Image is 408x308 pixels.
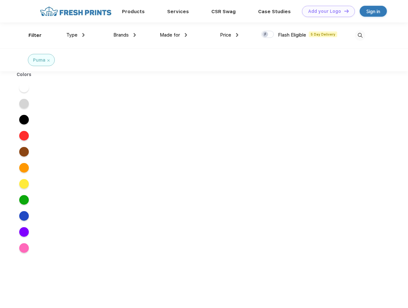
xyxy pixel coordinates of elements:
[160,32,180,38] span: Made for
[355,30,365,41] img: desktop_search.svg
[360,6,387,17] a: Sign in
[278,32,306,38] span: Flash Eligible
[122,9,145,14] a: Products
[134,33,136,37] img: dropdown.png
[344,9,349,13] img: DT
[38,6,113,17] img: fo%20logo%202.webp
[167,9,189,14] a: Services
[33,57,45,64] div: Puma
[66,32,78,38] span: Type
[29,32,42,39] div: Filter
[308,9,341,14] div: Add your Logo
[12,71,37,78] div: Colors
[220,32,231,38] span: Price
[236,33,238,37] img: dropdown.png
[366,8,380,15] div: Sign in
[185,33,187,37] img: dropdown.png
[211,9,236,14] a: CSR Swag
[47,59,50,62] img: filter_cancel.svg
[82,33,85,37] img: dropdown.png
[309,31,337,37] span: 5 Day Delivery
[113,32,129,38] span: Brands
